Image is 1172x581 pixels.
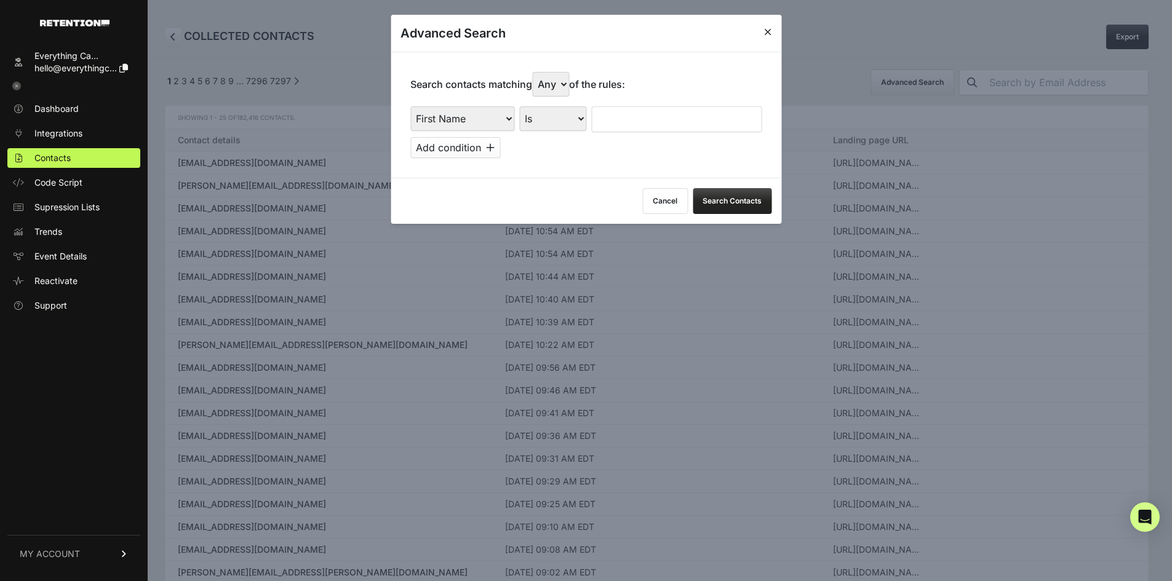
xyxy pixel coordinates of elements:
[7,247,140,266] a: Event Details
[34,201,100,213] span: Supression Lists
[410,137,500,158] button: Add condition
[34,226,62,238] span: Trends
[34,103,79,115] span: Dashboard
[34,299,67,312] span: Support
[642,188,688,214] button: Cancel
[7,46,140,78] a: Everything Ca... hello@everythingc...
[34,152,71,164] span: Contacts
[7,173,140,192] a: Code Script
[34,176,82,189] span: Code Script
[1130,502,1160,532] div: Open Intercom Messenger
[34,63,117,73] span: hello@everythingc...
[7,124,140,143] a: Integrations
[7,535,140,572] a: MY ACCOUNT
[7,222,140,242] a: Trends
[34,275,78,287] span: Reactivate
[401,25,506,42] h3: Advanced Search
[34,127,82,140] span: Integrations
[34,250,87,263] span: Event Details
[693,188,771,214] button: Search Contacts
[7,197,140,217] a: Supression Lists
[7,296,140,315] a: Support
[7,271,140,291] a: Reactivate
[7,99,140,119] a: Dashboard
[7,148,140,168] a: Contacts
[20,548,80,560] span: MY ACCOUNT
[40,20,110,26] img: Retention.com
[34,50,128,62] div: Everything Ca...
[410,72,625,97] p: Search contacts matching of the rules:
